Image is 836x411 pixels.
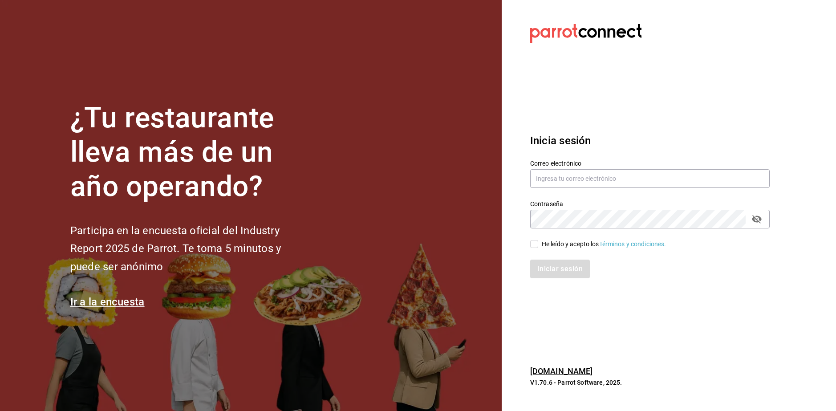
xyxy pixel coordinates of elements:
div: He leído y acepto los [542,240,666,249]
h1: ¿Tu restaurante lleva más de un año operando? [70,101,311,203]
label: Correo electrónico [530,160,770,167]
h2: Participa en la encuesta oficial del Industry Report 2025 de Parrot. Te toma 5 minutos y puede se... [70,222,311,276]
h3: Inicia sesión [530,133,770,149]
a: [DOMAIN_NAME] [530,366,593,376]
button: passwordField [749,212,764,227]
input: Ingresa tu correo electrónico [530,169,770,188]
p: V1.70.6 - Parrot Software, 2025. [530,378,770,387]
label: Contraseña [530,201,770,207]
a: Ir a la encuesta [70,296,145,308]
a: Términos y condiciones. [599,240,666,248]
